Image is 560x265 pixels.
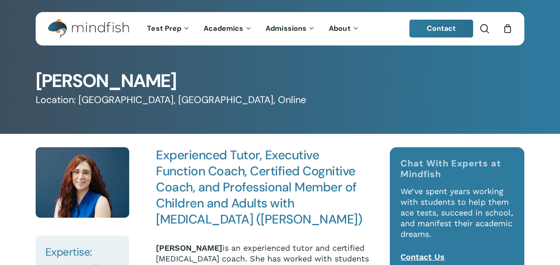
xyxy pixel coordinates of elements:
[329,24,351,33] span: About
[156,147,370,228] h4: Experienced Tutor, Executive Function Coach, Certified Cognitive Coach, and Professional Member o...
[204,24,243,33] span: Academics
[36,12,524,46] header: Main Menu
[401,158,513,179] h4: Chat With Experts at Mindfish
[503,24,512,33] a: Cart
[197,25,259,33] a: Academics
[140,25,197,33] a: Test Prep
[322,25,366,33] a: About
[401,186,513,252] p: We’ve spent years working with students to help them ace tests, succeed in school, and manifest t...
[147,24,181,33] span: Test Prep
[140,12,366,46] nav: Main Menu
[409,20,474,37] a: Contact
[266,24,307,33] span: Admissions
[36,94,306,106] span: Location: [GEOGRAPHIC_DATA], [GEOGRAPHIC_DATA], Online
[45,245,92,259] span: Expertise:
[401,252,445,261] a: Contact Us
[36,72,524,91] h1: [PERSON_NAME]
[156,243,222,253] strong: [PERSON_NAME]
[259,25,322,33] a: Admissions
[427,24,456,33] span: Contact
[36,147,129,218] img: Tutor Jamie O'Brien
